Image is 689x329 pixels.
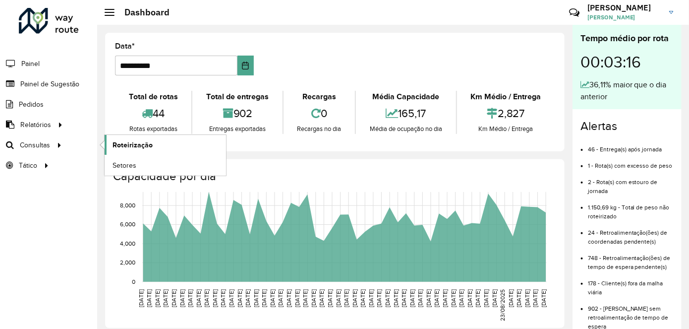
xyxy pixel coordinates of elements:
[450,289,457,307] text: [DATE]
[516,289,522,307] text: [DATE]
[120,260,135,266] text: 2,000
[434,289,440,307] text: [DATE]
[20,120,51,130] span: Relatórios
[358,124,453,134] div: Média de ocupação no dia
[286,91,352,103] div: Recargas
[580,79,674,103] div: 36,11% maior que o dia anterior
[286,289,292,307] text: [DATE]
[442,289,448,307] text: [DATE]
[120,202,135,208] text: 8,000
[19,99,44,110] span: Pedidos
[310,289,317,307] text: [DATE]
[117,91,189,103] div: Total de rotas
[171,289,177,307] text: [DATE]
[588,271,674,297] li: 178 - Cliente(s) fora da malha viária
[359,289,366,307] text: [DATE]
[302,289,308,307] text: [DATE]
[20,140,50,150] span: Consultas
[459,103,552,124] div: 2,827
[491,289,498,307] text: [DATE]
[115,40,135,52] label: Data
[540,289,547,307] text: [DATE]
[319,289,325,307] text: [DATE]
[195,91,280,103] div: Total de entregas
[120,240,135,247] text: 4,000
[587,13,662,22] span: [PERSON_NAME]
[475,289,481,307] text: [DATE]
[459,91,552,103] div: Km Médio / Entrega
[588,196,674,221] li: 1.150,69 kg - Total de peso não roteirizado
[580,119,674,133] h4: Alertas
[351,289,358,307] text: [DATE]
[458,289,464,307] text: [DATE]
[401,289,407,307] text: [DATE]
[203,289,210,307] text: [DATE]
[588,221,674,246] li: 24 - Retroalimentação(ões) de coordenadas pendente(s)
[113,160,136,171] span: Setores
[19,160,37,171] span: Tático
[384,289,391,307] text: [DATE]
[132,278,135,285] text: 0
[499,289,506,321] text: 23/08/2025
[220,289,227,307] text: [DATE]
[343,289,349,307] text: [DATE]
[20,79,79,89] span: Painel de Sugestão
[105,135,226,155] a: Roteirização
[587,3,662,12] h3: [PERSON_NAME]
[179,289,185,307] text: [DATE]
[21,59,40,69] span: Painel
[244,289,251,307] text: [DATE]
[588,170,674,196] li: 2 - Rota(s) com estouro de jornada
[253,289,259,307] text: [DATE]
[236,289,243,307] text: [DATE]
[425,289,432,307] text: [DATE]
[195,289,202,307] text: [DATE]
[564,2,585,23] a: Contato Rápido
[228,289,234,307] text: [DATE]
[113,140,153,150] span: Roteirização
[278,289,284,307] text: [DATE]
[269,289,276,307] text: [DATE]
[286,103,352,124] div: 0
[286,124,352,134] div: Recargas no dia
[580,45,674,79] div: 00:03:16
[237,56,254,75] button: Choose Date
[580,32,674,45] div: Tempo médio por rota
[195,103,280,124] div: 902
[368,289,374,307] text: [DATE]
[117,103,189,124] div: 44
[115,7,170,18] h2: Dashboard
[117,124,189,134] div: Rotas exportadas
[146,289,152,307] text: [DATE]
[120,221,135,228] text: 6,000
[483,289,489,307] text: [DATE]
[588,246,674,271] li: 748 - Retroalimentação(ões) de tempo de espera pendente(s)
[376,289,383,307] text: [DATE]
[417,289,424,307] text: [DATE]
[532,289,539,307] text: [DATE]
[195,124,280,134] div: Entregas exportadas
[113,169,555,184] h4: Capacidade por dia
[524,289,530,307] text: [DATE]
[459,124,552,134] div: Km Médio / Entrega
[162,289,169,307] text: [DATE]
[588,154,674,170] li: 1 - Rota(s) com excesso de peso
[358,91,453,103] div: Média Capacidade
[294,289,300,307] text: [DATE]
[327,289,333,307] text: [DATE]
[154,289,161,307] text: [DATE]
[358,103,453,124] div: 165,17
[409,289,415,307] text: [DATE]
[588,137,674,154] li: 46 - Entrega(s) após jornada
[105,155,226,175] a: Setores
[261,289,267,307] text: [DATE]
[187,289,193,307] text: [DATE]
[212,289,218,307] text: [DATE]
[138,289,144,307] text: [DATE]
[508,289,514,307] text: [DATE]
[466,289,473,307] text: [DATE]
[335,289,342,307] text: [DATE]
[393,289,399,307] text: [DATE]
